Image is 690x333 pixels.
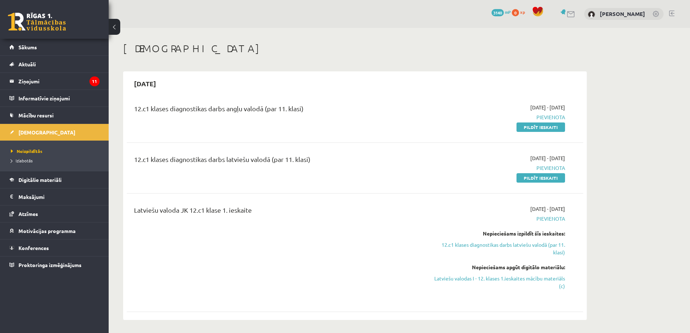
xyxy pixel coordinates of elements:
[492,9,504,16] span: 3140
[9,73,100,90] a: Ziņojumi11
[9,171,100,188] a: Digitālie materiāli
[9,124,100,141] a: [DEMOGRAPHIC_DATA]
[530,154,565,162] span: [DATE] - [DATE]
[18,176,62,183] span: Digitālie materiāli
[8,13,66,31] a: Rīgas 1. Tālmācības vidusskola
[127,75,163,92] h2: [DATE]
[428,230,565,237] div: Nepieciešams izpildīt šīs ieskaites:
[18,112,54,118] span: Mācību resursi
[18,228,76,234] span: Motivācijas programma
[11,148,42,154] span: Neizpildītās
[428,263,565,271] div: Nepieciešams apgūt digitālo materiālu:
[89,76,100,86] i: 11
[134,205,418,218] div: Latviešu valoda JK 12.c1 klase 1. ieskaite
[505,9,511,15] span: mP
[428,241,565,256] a: 12.c1 klases diagnostikas darbs latviešu valodā (par 11. klasi)
[18,44,37,50] span: Sākums
[530,205,565,213] span: [DATE] - [DATE]
[492,9,511,15] a: 3140 mP
[9,107,100,124] a: Mācību resursi
[134,104,418,117] div: 12.c1 klases diagnostikas darbs angļu valodā (par 11. klasi)
[517,173,565,183] a: Pildīt ieskaiti
[123,42,587,55] h1: [DEMOGRAPHIC_DATA]
[18,211,38,217] span: Atzīmes
[11,158,33,163] span: Izlabotās
[18,188,100,205] legend: Maksājumi
[428,164,565,172] span: Pievienota
[588,11,595,18] img: Kristaps Dāvis Gailītis
[9,188,100,205] a: Maksājumi
[18,73,100,90] legend: Ziņojumi
[9,205,100,222] a: Atzīmes
[512,9,528,15] a: 0 xp
[530,104,565,111] span: [DATE] - [DATE]
[9,240,100,256] a: Konferences
[9,257,100,273] a: Proktoringa izmēģinājums
[9,90,100,107] a: Informatīvie ziņojumi
[18,262,81,268] span: Proktoringa izmēģinājums
[9,222,100,239] a: Motivācijas programma
[134,154,418,168] div: 12.c1 klases diagnostikas darbs latviešu valodā (par 11. klasi)
[18,61,36,67] span: Aktuāli
[517,122,565,132] a: Pildīt ieskaiti
[11,148,101,154] a: Neizpildītās
[18,129,75,136] span: [DEMOGRAPHIC_DATA]
[520,9,525,15] span: xp
[9,39,100,55] a: Sākums
[428,113,565,121] span: Pievienota
[18,90,100,107] legend: Informatīvie ziņojumi
[428,215,565,222] span: Pievienota
[18,245,49,251] span: Konferences
[9,56,100,72] a: Aktuāli
[600,10,645,17] a: [PERSON_NAME]
[428,275,565,290] a: Latviešu valodas I - 12. klases 1.ieskaites mācību materiāls (c)
[512,9,519,16] span: 0
[11,157,101,164] a: Izlabotās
